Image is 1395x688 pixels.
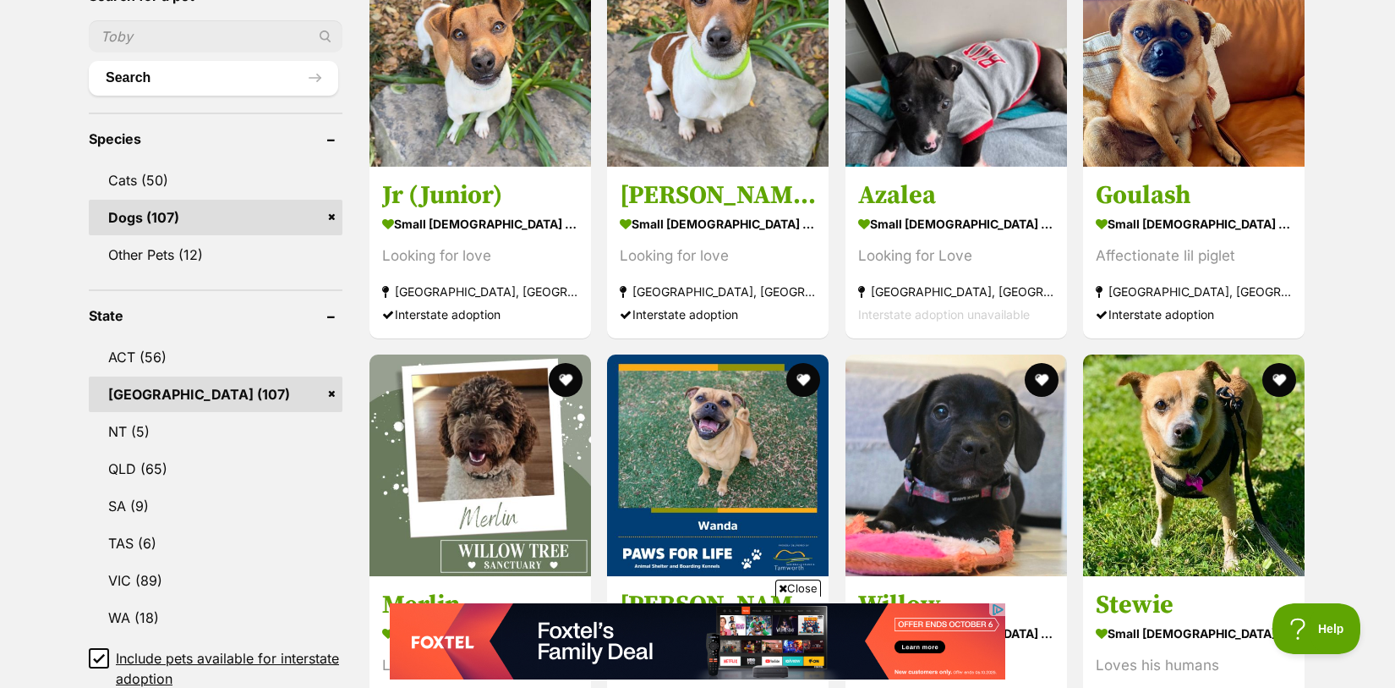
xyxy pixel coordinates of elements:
[787,363,821,397] button: favourite
[89,61,338,95] button: Search
[858,621,1054,646] strong: small [DEMOGRAPHIC_DATA] Dog
[89,308,342,323] header: State
[89,162,342,198] a: Cats (50)
[89,377,342,412] a: [GEOGRAPHIC_DATA] (107)
[620,589,816,621] h3: [PERSON_NAME]
[607,167,829,338] a: [PERSON_NAME] small [DEMOGRAPHIC_DATA] Dog Looking for love [GEOGRAPHIC_DATA], [GEOGRAPHIC_DATA] ...
[89,237,342,272] a: Other Pets (12)
[382,621,578,646] strong: small [DEMOGRAPHIC_DATA] Dog
[1096,179,1292,212] h3: Goulash
[858,280,1054,303] strong: [GEOGRAPHIC_DATA], [GEOGRAPHIC_DATA]
[382,179,578,212] h3: Jr (Junior)
[382,212,578,236] strong: small [DEMOGRAPHIC_DATA] Dog
[858,307,1030,322] span: Interstate adoption unavailable
[89,339,342,375] a: ACT (56)
[607,355,829,576] img: Wanda - Pug Dog
[89,526,342,561] a: TAS (6)
[369,167,591,338] a: Jr (Junior) small [DEMOGRAPHIC_DATA] Dog Looking for love [GEOGRAPHIC_DATA], [GEOGRAPHIC_DATA] In...
[620,179,816,212] h3: [PERSON_NAME]
[1096,212,1292,236] strong: small [DEMOGRAPHIC_DATA] Dog
[89,451,342,487] a: QLD (65)
[1272,603,1361,654] iframe: Help Scout Beacon - Open
[89,200,342,235] a: Dogs (107)
[858,654,1054,677] div: Pretty Girl
[1025,363,1059,397] button: favourite
[1096,589,1292,621] h3: Stewie
[858,589,1054,621] h3: Willow
[620,280,816,303] strong: [GEOGRAPHIC_DATA], [GEOGRAPHIC_DATA]
[382,280,578,303] strong: [GEOGRAPHIC_DATA], [GEOGRAPHIC_DATA]
[1096,245,1292,267] div: Affectionate lil piglet
[382,654,578,677] div: Looking for love
[382,245,578,267] div: Looking for love
[858,212,1054,236] strong: small [DEMOGRAPHIC_DATA] Dog
[390,603,1005,680] iframe: Advertisement
[89,414,342,449] a: NT (5)
[620,212,816,236] strong: small [DEMOGRAPHIC_DATA] Dog
[858,245,1054,267] div: Looking for Love
[382,589,578,621] h3: Merlin
[1096,621,1292,646] strong: small [DEMOGRAPHIC_DATA] Dog
[89,563,342,598] a: VIC (89)
[858,179,1054,212] h3: Azalea
[845,167,1067,338] a: Azalea small [DEMOGRAPHIC_DATA] Dog Looking for Love [GEOGRAPHIC_DATA], [GEOGRAPHIC_DATA] Interst...
[89,20,342,52] input: Toby
[775,580,821,597] span: Close
[620,303,816,326] div: Interstate adoption
[89,488,342,524] a: SA (9)
[620,245,816,267] div: Looking for love
[845,355,1067,576] img: Willow - French Bulldog
[1096,280,1292,303] strong: [GEOGRAPHIC_DATA], [GEOGRAPHIC_DATA]
[1096,654,1292,677] div: Loves his humans
[382,303,578,326] div: Interstate adoption
[1083,167,1305,338] a: Goulash small [DEMOGRAPHIC_DATA] Dog Affectionate lil piglet [GEOGRAPHIC_DATA], [GEOGRAPHIC_DATA]...
[369,355,591,576] img: Merlin - Poodle Dog
[89,131,342,146] header: Species
[1096,303,1292,326] div: Interstate adoption
[1083,355,1305,576] img: Stewie - Jack Russell Terrier Dog
[1262,363,1296,397] button: favourite
[549,363,583,397] button: favourite
[89,600,342,636] a: WA (18)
